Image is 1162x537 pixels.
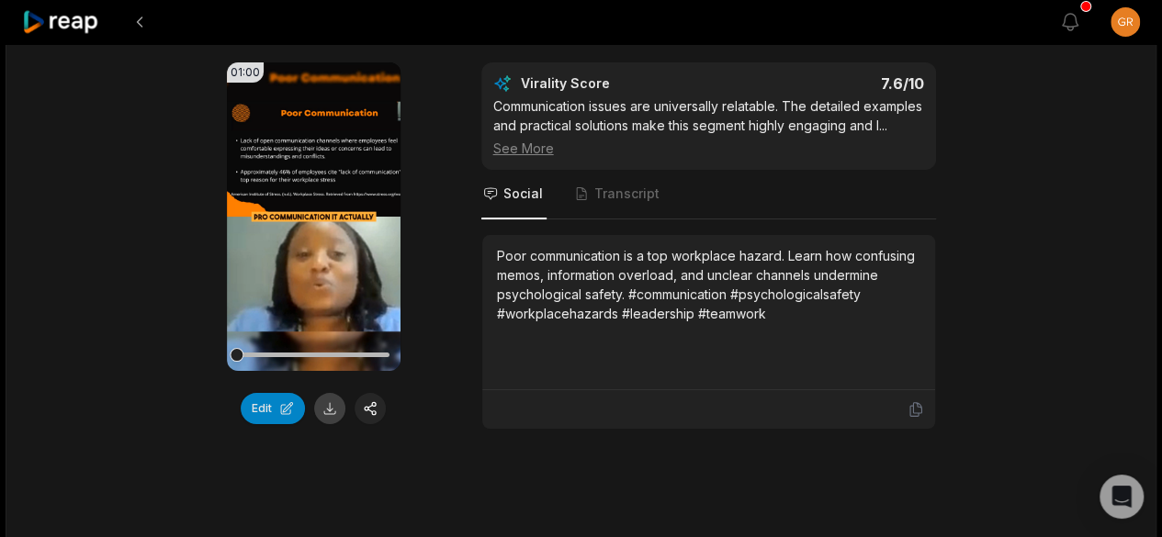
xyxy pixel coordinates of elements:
[497,246,920,323] div: Poor communication is a top workplace hazard. Learn how confusing memos, information overload, an...
[481,170,936,219] nav: Tabs
[503,185,543,203] span: Social
[727,74,924,93] div: 7.6 /10
[241,393,305,424] button: Edit
[493,139,924,158] div: See More
[1100,475,1144,519] div: Open Intercom Messenger
[493,96,924,158] div: Communication issues are universally relatable. The detailed examples and practical solutions mak...
[521,74,718,93] div: Virality Score
[594,185,660,203] span: Transcript
[227,62,400,371] video: Your browser does not support mp4 format.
